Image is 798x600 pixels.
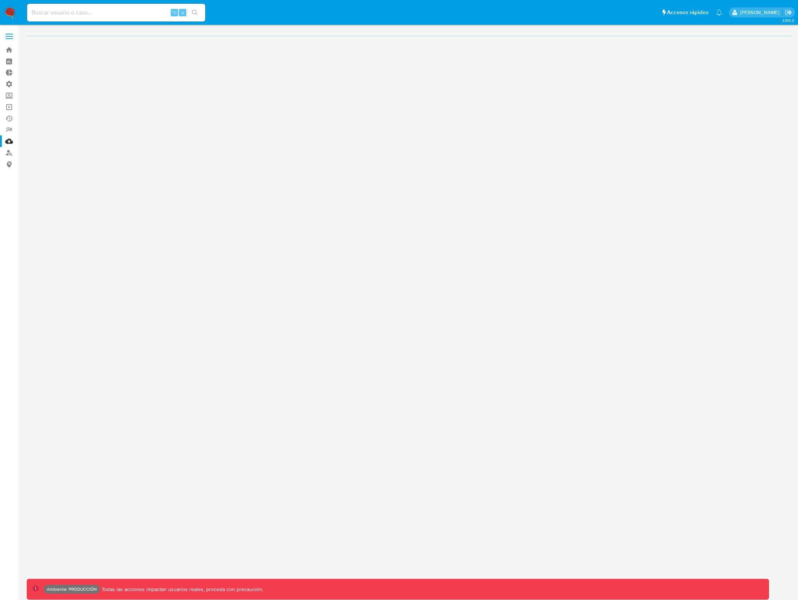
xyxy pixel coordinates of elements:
span: ⌥ [171,9,177,16]
button: search-icon [187,7,202,18]
p: Ambiente: PRODUCCIÓN [47,588,97,591]
p: Todas las acciones impactan usuarios reales, proceda con precaución. [100,586,263,593]
span: Accesos rápidos [667,9,709,16]
a: Salir [785,9,792,16]
input: Buscar usuario o caso... [27,8,205,17]
span: s [181,9,184,16]
p: gaspar.zanini@mercadolibre.com [740,9,782,16]
a: Notificaciones [716,9,722,16]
